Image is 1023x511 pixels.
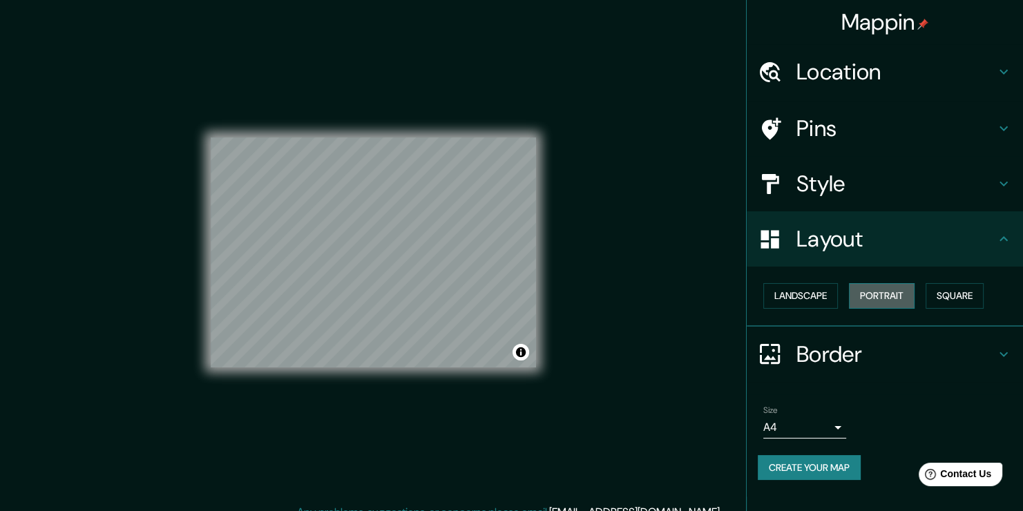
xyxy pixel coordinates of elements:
h4: Mappin [841,8,929,36]
div: Border [747,327,1023,382]
h4: Layout [796,225,995,253]
label: Size [763,404,778,416]
button: Square [926,283,984,309]
h4: Style [796,170,995,197]
div: Layout [747,211,1023,267]
canvas: Map [211,137,536,367]
iframe: Help widget launcher [900,457,1008,496]
div: Style [747,156,1023,211]
h4: Location [796,58,995,86]
button: Create your map [758,455,861,481]
div: A4 [763,416,846,438]
h4: Border [796,340,995,368]
div: Pins [747,101,1023,156]
div: Location [747,44,1023,99]
button: Landscape [763,283,838,309]
button: Portrait [849,283,915,309]
img: pin-icon.png [917,19,928,30]
h4: Pins [796,115,995,142]
button: Toggle attribution [513,344,529,360]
